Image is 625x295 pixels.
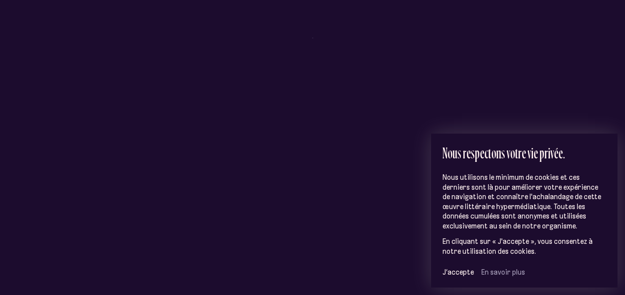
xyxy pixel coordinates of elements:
a: En savoir plus [481,268,525,277]
button: J’accepte [443,268,474,277]
h2: Nous respectons votre vie privée. [443,145,607,161]
div: C [285,28,289,44]
div: o [289,28,295,44]
p: En cliquant sur « J'accepte », vous consentez à notre utilisation des cookies. [443,237,607,256]
p: Nous utilisons le minimum de cookies et ces derniers sont là pour améliorer votre expérience de n... [443,173,607,231]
